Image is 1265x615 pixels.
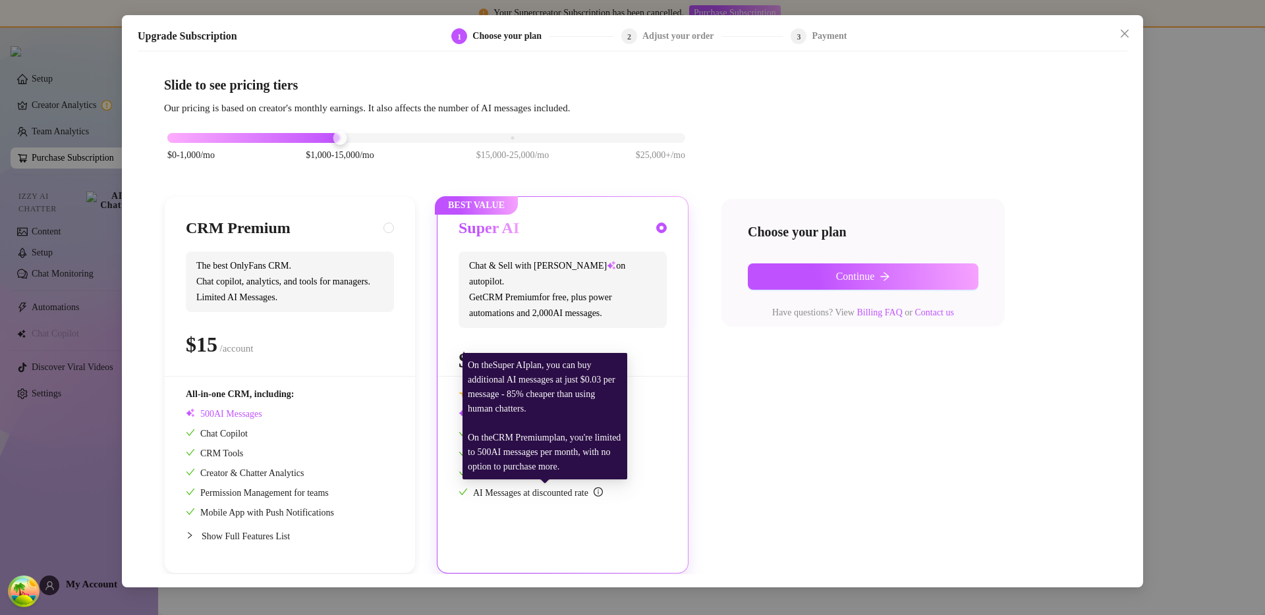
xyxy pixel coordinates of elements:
span: 2 [627,32,631,41]
span: check [186,507,195,516]
span: Follow-back Expired Fans [459,448,571,458]
span: Bump Fans (Unlimited messages) [459,429,598,439]
a: Billing FAQ [857,307,902,317]
span: check [186,448,195,457]
span: arrow-right [880,271,890,282]
span: Chat & Sell with [PERSON_NAME] on autopilot. Get CRM Premium for free, plus power automations and... [459,252,667,328]
span: Continue [836,271,875,282]
span: AI Messages [186,409,262,419]
span: Chat Copilot [186,429,248,439]
span: 1 [457,32,461,41]
div: Adjust your order [642,28,722,44]
span: Creator & Chatter Analytics [186,468,304,478]
div: On the Super AI plan, you can buy additional AI messages at just $0.03 per message - 85% cheaper ... [463,353,627,479]
span: check [459,428,468,437]
span: AI Messages at discounted rate [473,488,603,498]
span: Show Full Features List [202,531,290,541]
span: Close [1114,28,1135,39]
span: close [1119,28,1130,39]
div: Payment [812,28,847,44]
span: CRM Tools [186,448,243,458]
span: Mobile App with Push Notifications [186,508,334,518]
span: All-in-one CRM, including: [186,389,295,399]
div: Choose your plan [472,28,549,44]
span: $ [459,348,490,372]
span: check [459,448,468,457]
button: Close [1114,23,1135,44]
h3: Super AI [459,218,519,239]
a: Contact us [914,307,954,317]
span: $1,000-15,000/mo [306,148,374,163]
span: $15,000-25,000/mo [476,148,549,163]
h4: Choose your plan [748,223,978,241]
span: check [186,468,195,477]
span: The best OnlyFans CRM. Chat copilot, analytics, and tools for managers. Limited AI Messages. [186,252,394,312]
span: Our pricing is based on creator's monthly earnings. It also affects the number of AI messages inc... [164,103,570,113]
span: $25,000+/mo [636,148,685,163]
span: /account [220,343,254,354]
h5: Upgrade Subscription [138,28,237,44]
span: collapsed [186,531,194,539]
span: Izzy with AI Messages [459,409,576,419]
span: $0-1,000/mo [167,148,215,163]
span: Have questions? View or [772,307,954,317]
span: check [459,468,468,477]
span: $ [186,333,217,356]
span: Super Mass Message [459,468,551,478]
span: 3 [797,32,801,41]
span: 👈 Everything in CRM Premium, plus: [459,389,613,399]
span: Permission Management for teams [186,488,329,498]
span: check [459,487,468,496]
span: check [186,487,195,496]
span: info-circle [594,487,603,496]
button: Continuearrow-right [748,263,978,290]
h3: CRM Premium [186,218,291,239]
span: check [186,428,195,437]
span: BEST VALUE [435,196,518,215]
h4: Slide to see pricing tiers [164,76,1101,94]
button: Open Tanstack query devtools [11,578,37,604]
div: Show Full Features List [186,520,394,552]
